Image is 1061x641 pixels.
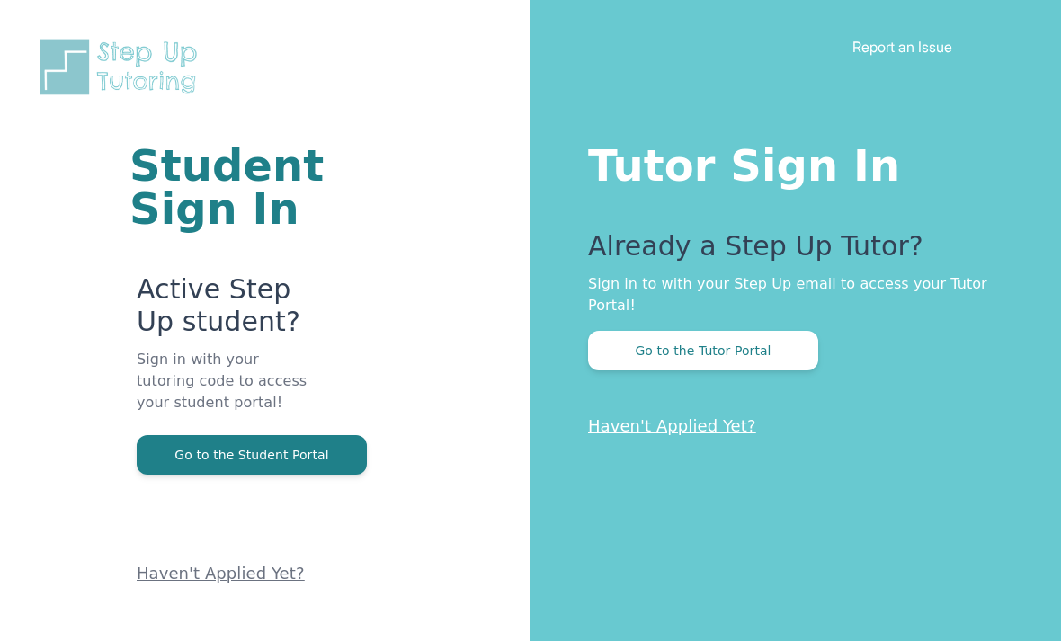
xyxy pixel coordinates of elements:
a: Go to the Student Portal [137,446,367,463]
button: Go to the Tutor Portal [588,331,818,370]
img: Step Up Tutoring horizontal logo [36,36,209,98]
p: Sign in with your tutoring code to access your student portal! [137,349,315,435]
button: Go to the Student Portal [137,435,367,475]
a: Haven't Applied Yet? [588,416,756,435]
p: Sign in to with your Step Up email to access your Tutor Portal! [588,273,989,316]
p: Active Step Up student? [137,273,315,349]
p: Already a Step Up Tutor? [588,230,989,273]
a: Go to the Tutor Portal [588,342,818,359]
a: Haven't Applied Yet? [137,564,305,583]
a: Report an Issue [852,38,952,56]
h1: Tutor Sign In [588,137,989,187]
h1: Student Sign In [129,144,315,230]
